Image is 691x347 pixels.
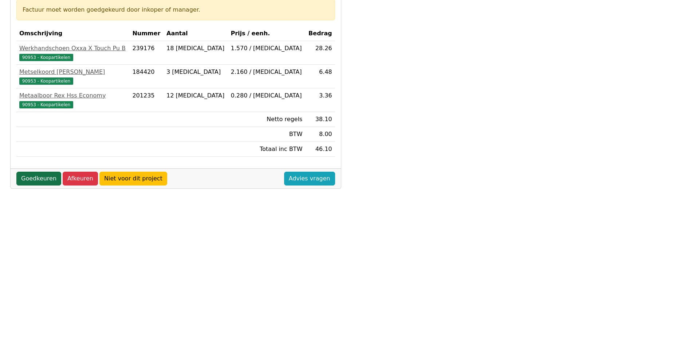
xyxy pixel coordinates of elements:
[231,68,303,76] div: 2.160 / [MEDICAL_DATA]
[19,44,126,53] div: Werkhandschoen Oxxa X Touch Pu B
[228,112,306,127] td: Netto regels
[23,5,329,14] div: Factuur moet worden goedgekeurd door inkoper of manager.
[305,26,335,41] th: Bedrag
[19,91,126,100] div: Metaalboor Rex Hss Economy
[19,54,73,61] span: 90953 - Koopartikelen
[16,26,129,41] th: Omschrijving
[19,44,126,61] a: Werkhandschoen Oxxa X Touch Pu B90953 - Koopartikelen
[305,127,335,142] td: 8.00
[231,44,303,53] div: 1.570 / [MEDICAL_DATA]
[228,26,306,41] th: Prijs / eenh.
[129,41,164,65] td: 239176
[19,68,126,85] a: Metselkoord [PERSON_NAME]90953 - Koopartikelen
[129,65,164,88] td: 184420
[129,88,164,112] td: 201235
[305,65,335,88] td: 6.48
[231,91,303,100] div: 0.280 / [MEDICAL_DATA]
[19,91,126,109] a: Metaalboor Rex Hss Economy90953 - Koopartikelen
[305,142,335,157] td: 46.10
[284,172,335,186] a: Advies vragen
[166,44,225,53] div: 18 [MEDICAL_DATA]
[166,68,225,76] div: 3 [MEDICAL_DATA]
[99,172,167,186] a: Niet voor dit project
[63,172,98,186] a: Afkeuren
[305,112,335,127] td: 38.10
[166,91,225,100] div: 12 [MEDICAL_DATA]
[19,101,73,108] span: 90953 - Koopartikelen
[228,142,306,157] td: Totaal inc BTW
[305,88,335,112] td: 3.36
[228,127,306,142] td: BTW
[129,26,164,41] th: Nummer
[19,77,73,85] span: 90953 - Koopartikelen
[19,68,126,76] div: Metselkoord [PERSON_NAME]
[305,41,335,65] td: 28.26
[164,26,228,41] th: Aantal
[16,172,61,186] a: Goedkeuren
